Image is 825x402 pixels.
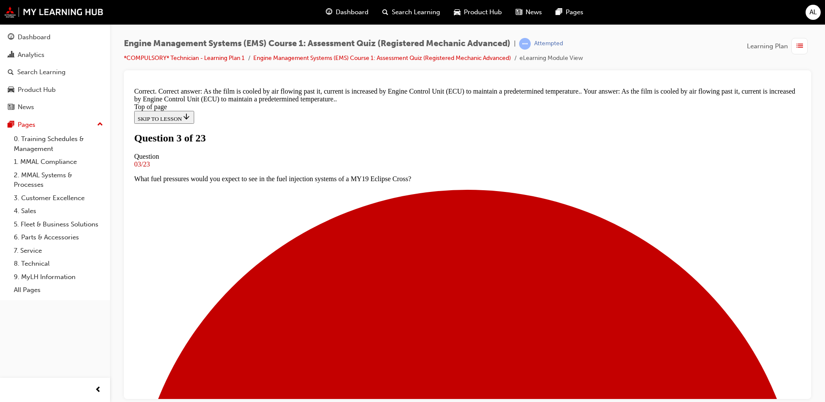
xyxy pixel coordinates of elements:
[326,7,332,18] span: guage-icon
[10,231,107,244] a: 6. Parts & Accessories
[10,169,107,192] a: 2. MMAL Systems & Processes
[534,40,563,48] div: Attempted
[3,76,670,84] div: 03/23
[797,41,803,52] span: list-icon
[10,283,107,297] a: All Pages
[520,53,583,63] li: eLearning Module View
[3,91,670,99] p: What fuel pressures would you expect to see in the fuel injection systems of a MY19 Eclipse Cross?
[97,119,103,130] span: up-icon
[8,104,14,111] span: news-icon
[18,120,35,130] div: Pages
[747,38,811,54] button: Learning Plan
[3,19,670,27] div: Top of page
[10,155,107,169] a: 1. MMAL Compliance
[336,7,368,17] span: Dashboard
[3,28,107,117] button: DashboardAnalyticsSearch LearningProduct HubNews
[3,64,107,80] a: Search Learning
[95,385,101,396] span: prev-icon
[3,117,107,133] button: Pages
[10,204,107,218] a: 4. Sales
[4,6,104,18] img: mmal
[3,3,670,19] div: Correct. Correct answer: As the film is cooled by air flowing past it, current is increased by En...
[3,48,670,60] h1: Question 3 of 23
[464,7,502,17] span: Product Hub
[549,3,590,21] a: pages-iconPages
[8,51,14,59] span: chart-icon
[10,257,107,270] a: 8. Technical
[3,29,107,45] a: Dashboard
[7,31,60,38] span: SKIP TO LESSON
[8,121,14,129] span: pages-icon
[382,7,388,18] span: search-icon
[3,82,107,98] a: Product Hub
[519,38,531,50] span: learningRecordVerb_ATTEMPT-icon
[8,69,14,76] span: search-icon
[253,54,511,62] a: Engine Management Systems (EMS) Course 1: Assessment Quiz (Registered Mechanic Advanced)
[10,192,107,205] a: 3. Customer Excellence
[392,7,440,17] span: Search Learning
[556,7,562,18] span: pages-icon
[447,3,509,21] a: car-iconProduct Hub
[18,102,34,112] div: News
[17,67,66,77] div: Search Learning
[747,41,788,51] span: Learning Plan
[3,69,670,76] div: Question
[319,3,375,21] a: guage-iconDashboard
[454,7,460,18] span: car-icon
[806,5,821,20] button: AL
[375,3,447,21] a: search-iconSearch Learning
[514,39,516,49] span: |
[566,7,583,17] span: Pages
[10,244,107,258] a: 7. Service
[526,7,542,17] span: News
[516,7,522,18] span: news-icon
[124,54,245,62] a: *COMPULSORY* Technician - Learning Plan 1
[10,132,107,155] a: 0. Training Schedules & Management
[18,85,56,95] div: Product Hub
[3,99,107,115] a: News
[3,47,107,63] a: Analytics
[3,27,63,40] button: SKIP TO LESSON
[8,34,14,41] span: guage-icon
[10,270,107,284] a: 9. MyLH Information
[18,50,44,60] div: Analytics
[10,218,107,231] a: 5. Fleet & Business Solutions
[18,32,50,42] div: Dashboard
[8,86,14,94] span: car-icon
[809,7,817,17] span: AL
[124,39,510,49] span: Engine Management Systems (EMS) Course 1: Assessment Quiz (Registered Mechanic Advanced)
[509,3,549,21] a: news-iconNews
